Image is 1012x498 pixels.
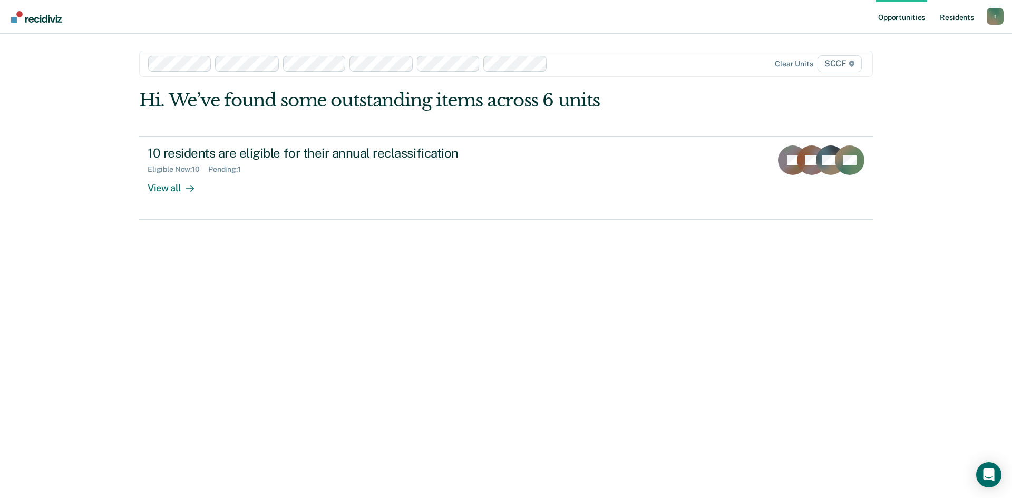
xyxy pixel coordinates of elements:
[775,60,813,69] div: Clear units
[208,165,249,174] div: Pending : 1
[976,462,1001,487] div: Open Intercom Messenger
[818,55,862,72] span: SCCF
[987,8,1004,25] div: t
[11,11,62,23] img: Recidiviz
[148,165,208,174] div: Eligible Now : 10
[139,90,726,111] div: Hi. We’ve found some outstanding items across 6 units
[148,173,207,194] div: View all
[148,145,518,161] div: 10 residents are eligible for their annual reclassification
[139,136,873,220] a: 10 residents are eligible for their annual reclassificationEligible Now:10Pending:1View all
[987,8,1004,25] button: Profile dropdown button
